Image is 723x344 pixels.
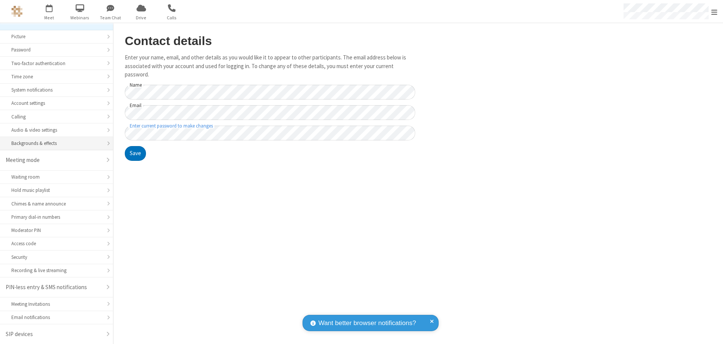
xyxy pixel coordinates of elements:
input: Email [125,105,415,120]
div: Audio & video settings [11,126,102,134]
button: Save [125,146,146,161]
p: Enter your name, email, and other details as you would like it to appear to other participants. T... [125,53,415,79]
img: QA Selenium DO NOT DELETE OR CHANGE [11,6,23,17]
span: Webinars [66,14,94,21]
input: Name [125,85,415,100]
div: Email notifications [11,314,102,321]
div: Waiting room [11,173,102,181]
div: System notifications [11,86,102,93]
span: Meet [35,14,64,21]
div: Meeting mode [6,156,102,165]
div: Chimes & name announce [11,200,102,207]
div: PIN-less entry & SMS notifications [6,283,102,292]
span: Drive [127,14,155,21]
div: Security [11,254,102,261]
div: Two-factor authentication [11,60,102,67]
div: Access code [11,240,102,247]
div: Primary dial-in numbers [11,213,102,221]
div: SIP devices [6,330,102,339]
div: Calling [11,113,102,120]
div: Backgrounds & effects [11,140,102,147]
div: Meeting Invitations [11,300,102,308]
div: Time zone [11,73,102,80]
span: Team Chat [96,14,125,21]
span: Calls [158,14,186,21]
div: Moderator PIN [11,227,102,234]
h2: Contact details [125,34,415,48]
input: Enter current password to make changes [125,126,415,140]
div: Picture [11,33,102,40]
span: Want better browser notifications? [318,318,416,328]
div: Recording & live streaming [11,267,102,274]
div: Account settings [11,100,102,107]
div: Password [11,46,102,53]
div: Hold music playlist [11,187,102,194]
